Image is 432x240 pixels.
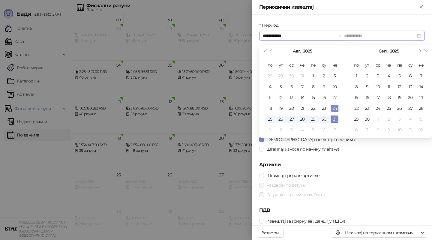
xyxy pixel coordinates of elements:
[303,45,312,57] button: Изабери годину
[299,94,306,101] div: 14
[293,45,301,57] button: Изабери месец
[331,115,338,123] div: 31
[405,124,416,135] td: 2025-10-11
[373,114,383,124] td: 2025-10-01
[297,103,308,114] td: 2025-08-21
[351,124,362,135] td: 2025-10-06
[259,4,418,11] div: Периодични извештај
[286,124,297,135] td: 2025-09-03
[385,72,392,79] div: 4
[394,92,405,103] td: 2025-09-19
[331,105,338,112] div: 24
[418,94,425,101] div: 21
[319,70,329,81] td: 2025-08-02
[418,126,425,133] div: 12
[353,94,360,101] div: 15
[394,60,405,70] th: пе
[364,94,371,101] div: 16
[275,114,286,124] td: 2025-08-26
[396,105,403,112] div: 26
[373,103,383,114] td: 2025-09-24
[310,126,317,133] div: 5
[423,45,430,57] button: Следећа година (Control + right)
[416,81,427,92] td: 2025-09-14
[407,126,414,133] div: 11
[265,60,275,70] th: по
[331,83,338,90] div: 10
[396,94,403,101] div: 19
[264,191,327,198] span: Раздвоји по начину плаћања
[275,60,286,70] th: ут
[275,92,286,103] td: 2025-08-12
[265,92,275,103] td: 2025-08-11
[268,45,275,57] button: Претходни месец (PageUp)
[310,115,317,123] div: 29
[259,207,425,214] h5: ПДВ
[416,114,427,124] td: 2025-10-05
[310,83,317,90] div: 8
[362,70,373,81] td: 2025-09-02
[351,60,362,70] th: по
[373,81,383,92] td: 2025-09-10
[329,60,340,70] th: не
[264,172,322,179] span: Штампај продате артикле
[308,114,319,124] td: 2025-08-29
[373,70,383,81] td: 2025-09-03
[320,126,328,133] div: 6
[407,115,414,123] div: 4
[266,94,274,101] div: 11
[265,70,275,81] td: 2025-07-28
[407,83,414,90] div: 13
[385,126,392,133] div: 9
[320,72,328,79] div: 2
[310,72,317,79] div: 1
[385,94,392,101] div: 18
[394,103,405,114] td: 2025-09-26
[297,114,308,124] td: 2025-08-28
[319,92,329,103] td: 2025-08-16
[407,105,414,112] div: 27
[362,114,373,124] td: 2025-09-30
[266,72,274,79] div: 28
[263,32,334,39] input: Период
[297,92,308,103] td: 2025-08-14
[405,114,416,124] td: 2025-10-04
[320,83,328,90] div: 9
[257,228,284,238] button: Затвори
[416,60,427,70] th: не
[374,72,382,79] div: 3
[396,115,403,123] div: 3
[353,115,360,123] div: 29
[275,124,286,135] td: 2025-09-02
[331,72,338,79] div: 3
[337,33,342,38] span: swap-right
[275,103,286,114] td: 2025-08-19
[266,115,274,123] div: 25
[394,81,405,92] td: 2025-09-12
[416,70,427,81] td: 2025-09-07
[394,114,405,124] td: 2025-10-03
[331,228,418,238] button: Штампај на термалном штампачу
[416,103,427,114] td: 2025-09-28
[265,103,275,114] td: 2025-08-18
[364,115,371,123] div: 30
[286,70,297,81] td: 2025-07-30
[373,92,383,103] td: 2025-09-17
[286,81,297,92] td: 2025-08-06
[331,94,338,101] div: 17
[418,83,425,90] div: 14
[264,218,348,224] span: Извештај за збирну евиденцију ПДВ-а
[373,124,383,135] td: 2025-10-08
[265,81,275,92] td: 2025-08-04
[396,72,403,79] div: 5
[299,115,306,123] div: 28
[362,124,373,135] td: 2025-10-07
[277,115,284,123] div: 26
[394,124,405,135] td: 2025-10-10
[351,114,362,124] td: 2025-09-29
[319,114,329,124] td: 2025-08-30
[396,126,403,133] div: 10
[364,126,371,133] div: 7
[405,60,416,70] th: су
[405,81,416,92] td: 2025-09-13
